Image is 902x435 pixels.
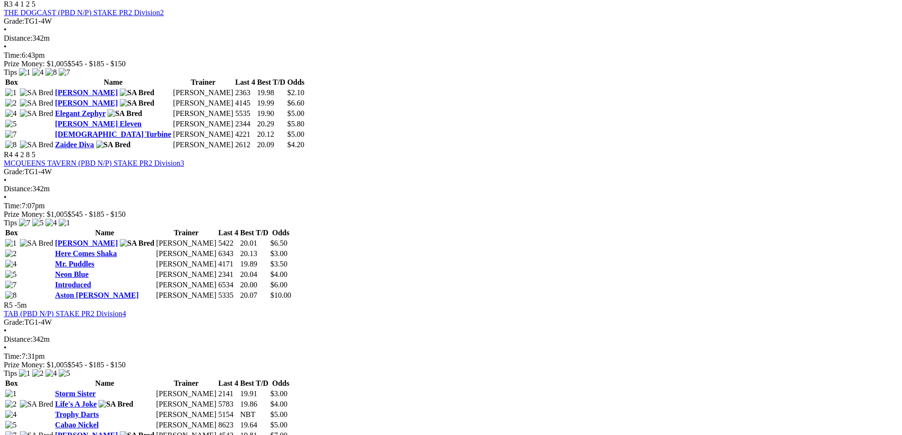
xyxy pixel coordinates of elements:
[173,78,234,87] th: Trainer
[68,210,126,218] span: $545 - $185 - $150
[235,78,256,87] th: Last 4
[240,239,269,248] td: 20.01
[156,389,217,399] td: [PERSON_NAME]
[45,219,57,227] img: 4
[287,141,304,149] span: $4.20
[5,120,17,128] img: 5
[32,68,44,77] img: 4
[5,229,18,237] span: Box
[120,99,154,107] img: SA Bred
[240,249,269,258] td: 20.13
[59,68,70,77] img: 7
[156,280,217,290] td: [PERSON_NAME]
[120,239,154,248] img: SA Bred
[156,239,217,248] td: [PERSON_NAME]
[20,109,54,118] img: SA Bred
[257,78,286,87] th: Best T/D
[5,89,17,97] img: 1
[235,130,256,139] td: 4221
[235,88,256,98] td: 2363
[4,301,13,309] span: R5
[5,390,17,398] img: 1
[55,410,98,418] a: Trophy Darts
[5,410,17,419] img: 4
[19,369,30,378] img: 1
[20,89,54,97] img: SA Bred
[287,99,304,107] span: $6.60
[4,159,184,167] a: MCQUEENS TAVERN (PBD N/P) STAKE PR2 Division3
[19,68,30,77] img: 1
[257,98,286,108] td: 19.99
[4,369,17,377] span: Tips
[156,410,217,419] td: [PERSON_NAME]
[4,176,7,184] span: •
[156,420,217,430] td: [PERSON_NAME]
[218,249,239,258] td: 6343
[4,185,32,193] span: Distance:
[240,270,269,279] td: 20.04
[257,88,286,98] td: 19.98
[107,109,142,118] img: SA Bred
[4,219,17,227] span: Tips
[4,318,898,327] div: TG1-4W
[270,390,287,398] span: $3.00
[287,78,305,87] th: Odds
[270,291,291,299] span: $10.00
[287,109,304,117] span: $5.00
[55,390,96,398] a: Storm Sister
[235,140,256,150] td: 2612
[4,9,164,17] a: THE DOGCAST (PBD N/P) STAKE PR2 Division2
[55,270,89,278] a: Neon Blue
[218,228,239,238] th: Last 4
[4,327,7,335] span: •
[5,291,17,300] img: 8
[32,369,44,378] img: 2
[68,60,126,68] span: $545 - $185 - $150
[20,239,54,248] img: SA Bred
[120,89,154,97] img: SA Bred
[4,310,126,318] a: TAB (PBD N/P) STAKE PR2 Division4
[4,352,22,360] span: Time:
[240,420,269,430] td: 19.64
[4,168,898,176] div: TG1-4W
[235,119,256,129] td: 2344
[45,369,57,378] img: 4
[4,352,898,361] div: 7:31pm
[4,34,898,43] div: 342m
[270,410,287,418] span: $5.00
[156,228,217,238] th: Trainer
[270,228,292,238] th: Odds
[4,60,898,68] div: Prize Money: $1,005
[55,130,171,138] a: [DEMOGRAPHIC_DATA] Turbine
[54,78,171,87] th: Name
[173,109,234,118] td: [PERSON_NAME]
[4,17,25,25] span: Grade:
[240,259,269,269] td: 19.89
[156,379,217,388] th: Trainer
[55,141,94,149] a: Zaidee Diva
[156,259,217,269] td: [PERSON_NAME]
[173,140,234,150] td: [PERSON_NAME]
[5,379,18,387] span: Box
[96,141,131,149] img: SA Bred
[240,410,269,419] td: NBT
[4,335,898,344] div: 342m
[218,420,239,430] td: 8623
[173,119,234,129] td: [PERSON_NAME]
[4,193,7,201] span: •
[55,120,142,128] a: [PERSON_NAME] Eleven
[20,141,54,149] img: SA Bred
[5,239,17,248] img: 1
[59,369,70,378] img: 5
[59,219,70,227] img: 1
[4,185,898,193] div: 342m
[240,399,269,409] td: 19.86
[218,410,239,419] td: 5154
[240,379,269,388] th: Best T/D
[156,270,217,279] td: [PERSON_NAME]
[5,400,17,408] img: 2
[55,421,98,429] a: Cabao Nickel
[55,281,91,289] a: Introduced
[287,120,304,128] span: $5.80
[68,361,126,369] span: $545 - $185 - $150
